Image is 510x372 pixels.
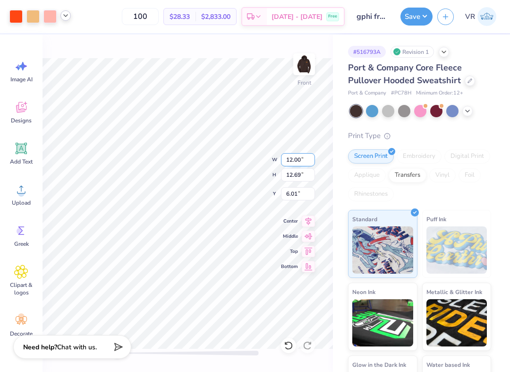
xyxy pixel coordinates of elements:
img: Front [295,55,314,74]
span: Image AI [10,76,33,83]
img: Neon Ink [352,299,413,346]
span: Greek [14,240,29,248]
div: Embroidery [397,149,442,164]
div: Digital Print [444,149,490,164]
span: Port & Company Core Fleece Pullover Hooded Sweatshirt [348,62,462,86]
span: Neon Ink [352,287,375,297]
span: Center [281,217,298,225]
div: Applique [348,168,386,182]
span: Free [328,13,337,20]
span: Bottom [281,263,298,270]
span: Port & Company [348,89,386,97]
span: Middle [281,233,298,240]
img: Puff Ink [426,226,487,274]
span: VR [465,11,475,22]
div: Revision 1 [391,46,434,58]
div: Vinyl [429,168,456,182]
span: $28.33 [170,12,190,22]
img: Val Rhey Lodueta [477,7,496,26]
div: Screen Print [348,149,394,164]
span: Standard [352,214,377,224]
div: Transfers [389,168,426,182]
div: # 516793A [348,46,386,58]
img: Metallic & Glitter Ink [426,299,487,346]
button: Save [400,8,433,26]
input: Untitled Design [349,7,396,26]
a: VR [461,7,501,26]
img: Standard [352,226,413,274]
input: – – [122,8,159,25]
span: [DATE] - [DATE] [272,12,323,22]
strong: Need help? [23,343,57,352]
span: Upload [12,199,31,207]
div: Front [297,78,311,87]
span: Water based Ink [426,360,470,370]
span: Glow in the Dark Ink [352,360,406,370]
span: Minimum Order: 12 + [416,89,463,97]
span: Decorate [10,330,33,337]
span: Puff Ink [426,214,446,224]
span: Designs [11,117,32,124]
div: Rhinestones [348,187,394,201]
span: # PC78H [391,89,411,97]
span: Add Text [10,158,33,165]
span: Chat with us. [57,343,97,352]
span: Top [281,248,298,255]
div: Foil [459,168,481,182]
span: Clipart & logos [6,281,37,296]
span: Metallic & Glitter Ink [426,287,482,297]
div: Print Type [348,130,491,141]
span: $2,833.00 [201,12,230,22]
